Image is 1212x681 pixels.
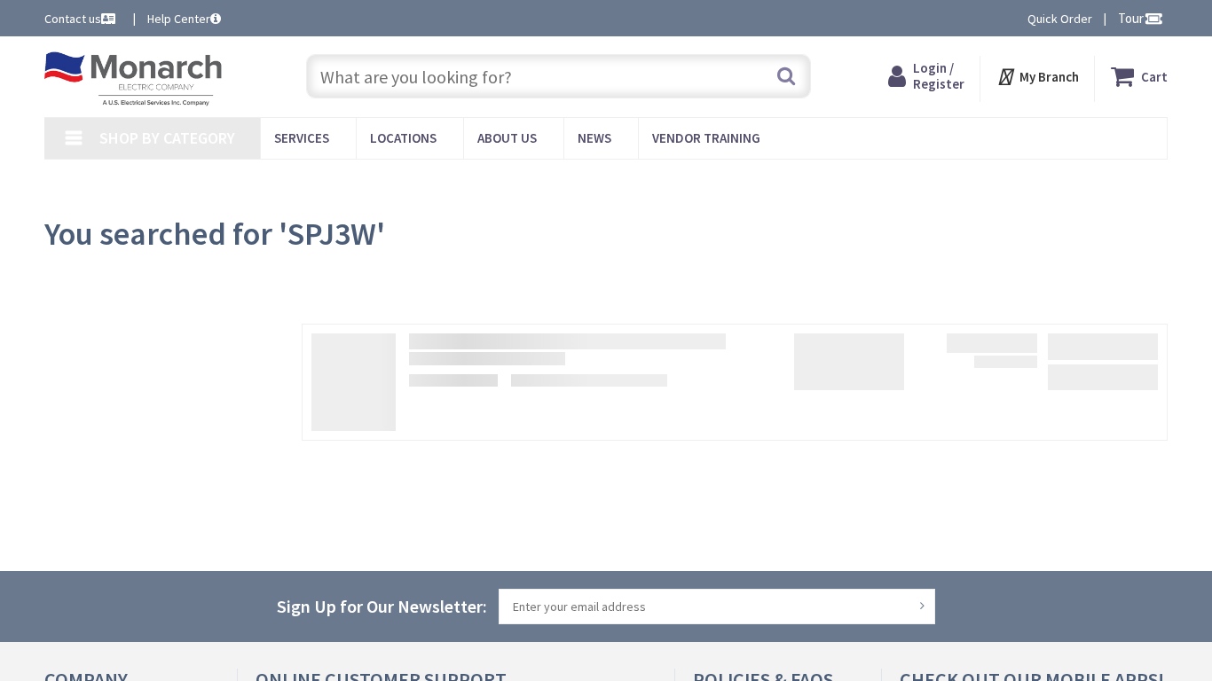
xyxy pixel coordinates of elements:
[578,129,611,146] span: News
[44,214,385,254] span: You searched for 'SPJ3W'
[277,595,487,617] span: Sign Up for Our Newsletter:
[274,129,329,146] span: Services
[99,128,235,148] span: Shop By Category
[1118,10,1163,27] span: Tour
[370,129,437,146] span: Locations
[652,129,760,146] span: Vendor Training
[477,129,537,146] span: About Us
[1027,10,1092,27] a: Quick Order
[913,59,964,92] span: Login / Register
[499,589,935,624] input: Enter your email address
[1141,60,1168,92] strong: Cart
[44,10,119,27] a: Contact us
[147,10,221,27] a: Help Center
[1019,68,1079,85] strong: My Branch
[888,60,964,92] a: Login / Register
[1111,60,1168,92] a: Cart
[44,51,222,106] img: Monarch Electric Company
[306,54,811,98] input: What are you looking for?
